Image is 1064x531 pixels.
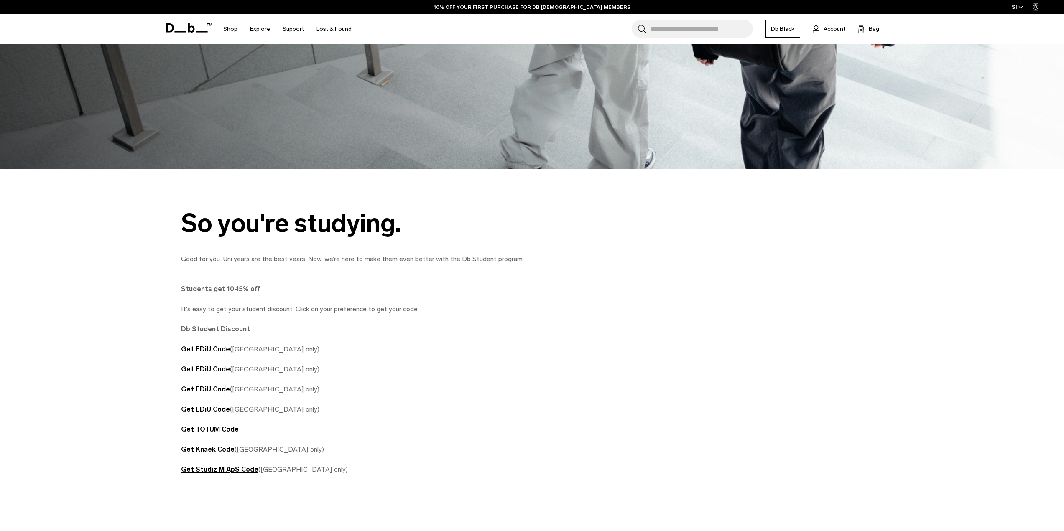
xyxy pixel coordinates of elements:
[181,385,230,393] a: Get EDiU Code
[181,285,260,293] strong: Students get 10-15% off
[181,254,557,314] p: Good for you. Uni years are the best years. Now, we’re here to make them even better with the Db ...
[181,445,235,453] a: Get Knaek Code
[217,14,358,44] nav: Main Navigation
[283,14,304,44] a: Support
[181,465,258,473] a: Get Studiz M ApS Code
[869,25,879,33] span: Bag
[181,364,557,374] p: ([GEOGRAPHIC_DATA] only)
[181,344,557,354] p: ([GEOGRAPHIC_DATA] only)
[181,209,557,237] div: So you're studying.
[316,14,352,44] a: Lost & Found
[813,24,845,34] a: Account
[181,404,557,475] p: ([GEOGRAPHIC_DATA] only) ([GEOGRAPHIC_DATA] only) ([GEOGRAPHIC_DATA] only)
[858,24,879,34] button: Bag
[181,425,239,433] a: Get TOTUM Code
[181,384,557,394] p: ([GEOGRAPHIC_DATA] only)
[824,25,845,33] span: Account
[181,365,230,373] a: Get EDiU Code
[223,14,237,44] a: Shop
[181,325,250,333] a: Db Student Discount
[250,14,270,44] a: Explore
[434,3,630,11] a: 10% OFF YOUR FIRST PURCHASE FOR DB [DEMOGRAPHIC_DATA] MEMBERS
[181,405,230,413] a: Get EDiU Code
[181,345,230,353] a: Get EDiU Code
[765,20,800,38] a: Db Black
